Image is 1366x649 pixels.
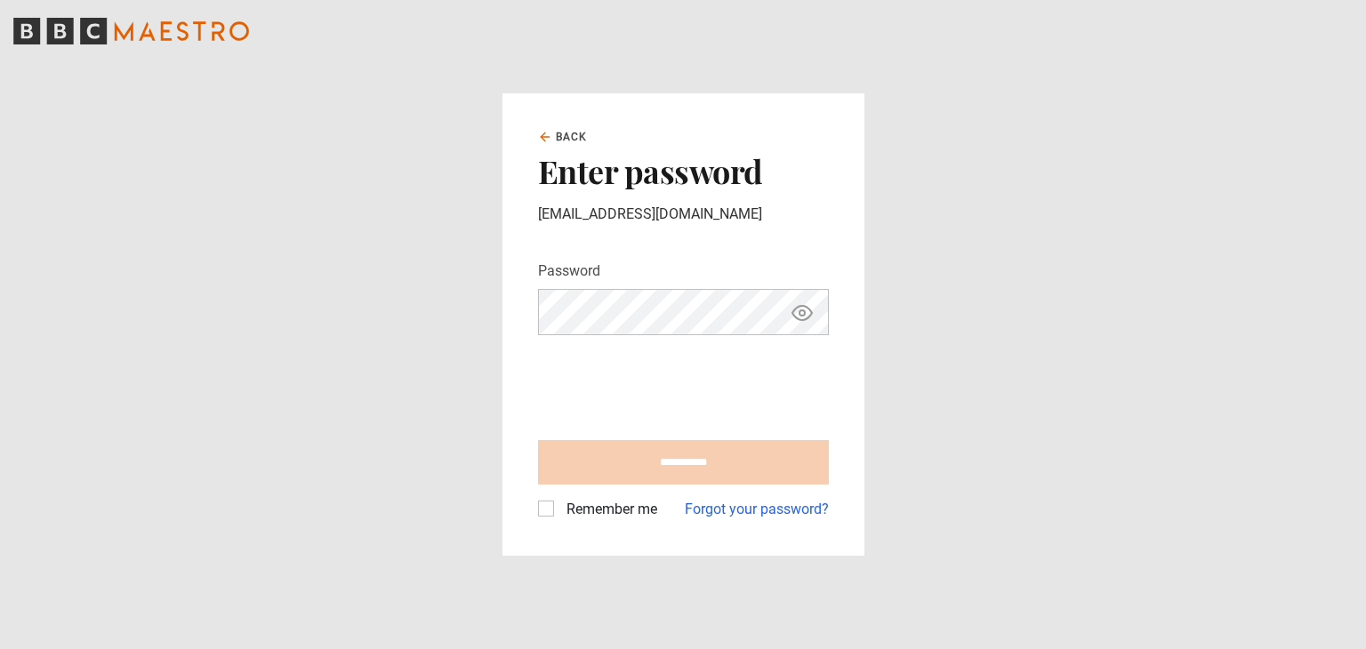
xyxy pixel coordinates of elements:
a: Back [538,129,588,145]
h2: Enter password [538,152,829,189]
iframe: reCAPTCHA [538,349,808,419]
a: Forgot your password? [685,499,829,520]
label: Password [538,260,600,282]
button: Show password [787,297,817,328]
p: [EMAIL_ADDRESS][DOMAIN_NAME] [538,204,829,225]
label: Remember me [559,499,657,520]
svg: BBC Maestro [13,18,249,44]
span: Back [556,129,588,145]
